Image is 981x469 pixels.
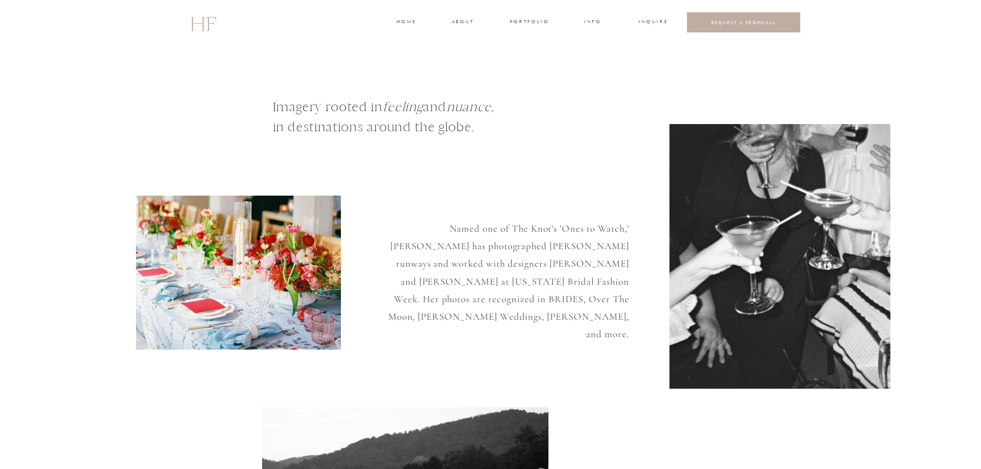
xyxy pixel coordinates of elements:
p: Named one of The Knot's 'Ones to Watch,' [PERSON_NAME] has photographed [PERSON_NAME] runways and... [380,220,629,326]
h1: Imagery rooted in and , in destinations around the globe. [273,97,551,151]
a: INQUIRE [639,18,666,27]
a: INFO [583,18,603,27]
i: feeling [383,99,423,115]
a: REQUEST A PROPOSAL [695,20,793,25]
i: nuance [446,99,491,115]
a: HF [190,8,216,38]
a: home [397,18,416,27]
a: about [452,18,473,27]
a: portfolio [510,18,548,27]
